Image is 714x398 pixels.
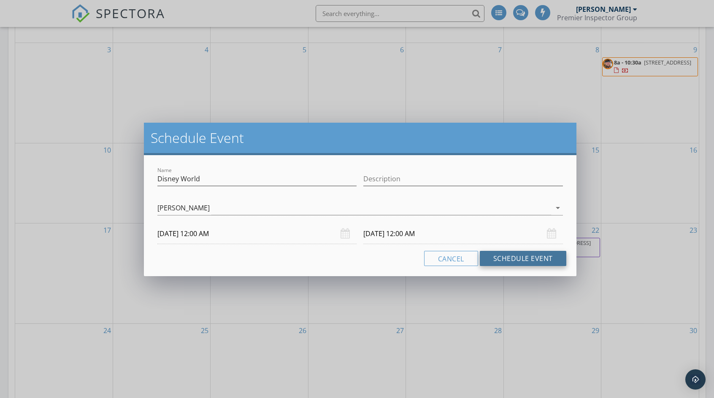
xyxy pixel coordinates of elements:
[157,204,210,212] div: [PERSON_NAME]
[553,203,563,213] i: arrow_drop_down
[424,251,478,266] button: Cancel
[685,369,706,390] div: Open Intercom Messenger
[480,251,566,266] button: Schedule Event
[157,223,357,244] input: Select date
[151,129,569,146] h2: Schedule Event
[363,223,563,244] input: Select date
